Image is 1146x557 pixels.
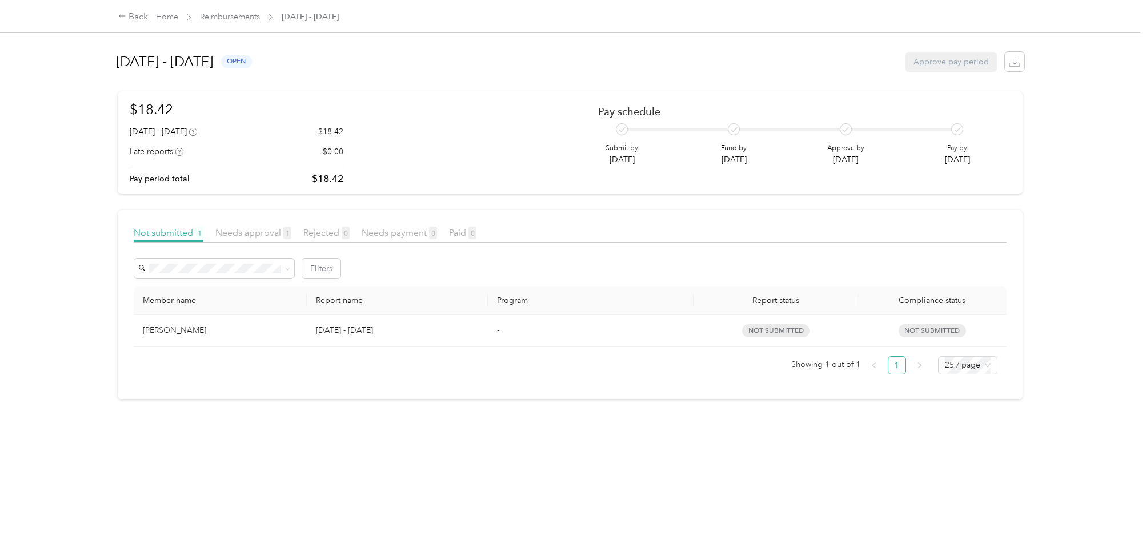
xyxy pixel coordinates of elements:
[1082,493,1146,557] iframe: Everlance-gr Chat Button Frame
[606,143,638,154] p: Submit by
[865,356,883,374] button: left
[200,12,260,22] a: Reimbursements
[307,286,488,315] th: Report name
[888,357,905,374] a: 1
[871,362,877,369] span: left
[488,286,694,315] th: Program
[323,146,343,158] p: $0.00
[134,227,203,238] span: Not submitted
[703,296,849,305] span: Report status
[606,154,638,166] p: [DATE]
[911,356,929,374] li: Next Page
[221,55,252,68] span: open
[342,227,350,239] span: 0
[945,357,991,374] span: 25 / page
[598,106,991,118] h2: Pay schedule
[143,296,298,305] div: Member name
[318,126,343,138] p: $18.42
[721,154,747,166] p: [DATE]
[118,10,148,24] div: Back
[827,154,864,166] p: [DATE]
[945,143,970,154] p: Pay by
[130,99,343,119] h1: $18.42
[282,11,339,23] span: [DATE] - [DATE]
[303,227,350,238] span: Rejected
[134,286,307,315] th: Member name
[156,12,178,22] a: Home
[362,227,437,238] span: Needs payment
[865,356,883,374] li: Previous Page
[215,227,291,238] span: Needs approval
[116,48,213,75] h1: [DATE] - [DATE]
[742,324,810,337] span: not submitted
[316,324,479,337] p: [DATE] - [DATE]
[312,172,343,186] p: $18.42
[130,173,190,185] p: Pay period total
[867,296,997,305] span: Compliance status
[721,143,747,154] p: Fund by
[468,227,476,239] span: 0
[945,154,970,166] p: [DATE]
[195,227,203,239] span: 1
[916,362,923,369] span: right
[143,324,298,337] div: [PERSON_NAME]
[911,356,929,374] button: right
[302,259,340,278] button: Filters
[888,356,906,374] li: 1
[130,126,197,138] div: [DATE] - [DATE]
[899,324,966,337] span: Not submitted
[429,227,437,239] span: 0
[791,356,860,373] span: Showing 1 out of 1
[938,356,997,374] div: Page Size
[488,315,694,347] td: -
[449,227,476,238] span: Paid
[283,227,291,239] span: 1
[827,143,864,154] p: Approve by
[130,146,183,158] div: Late reports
